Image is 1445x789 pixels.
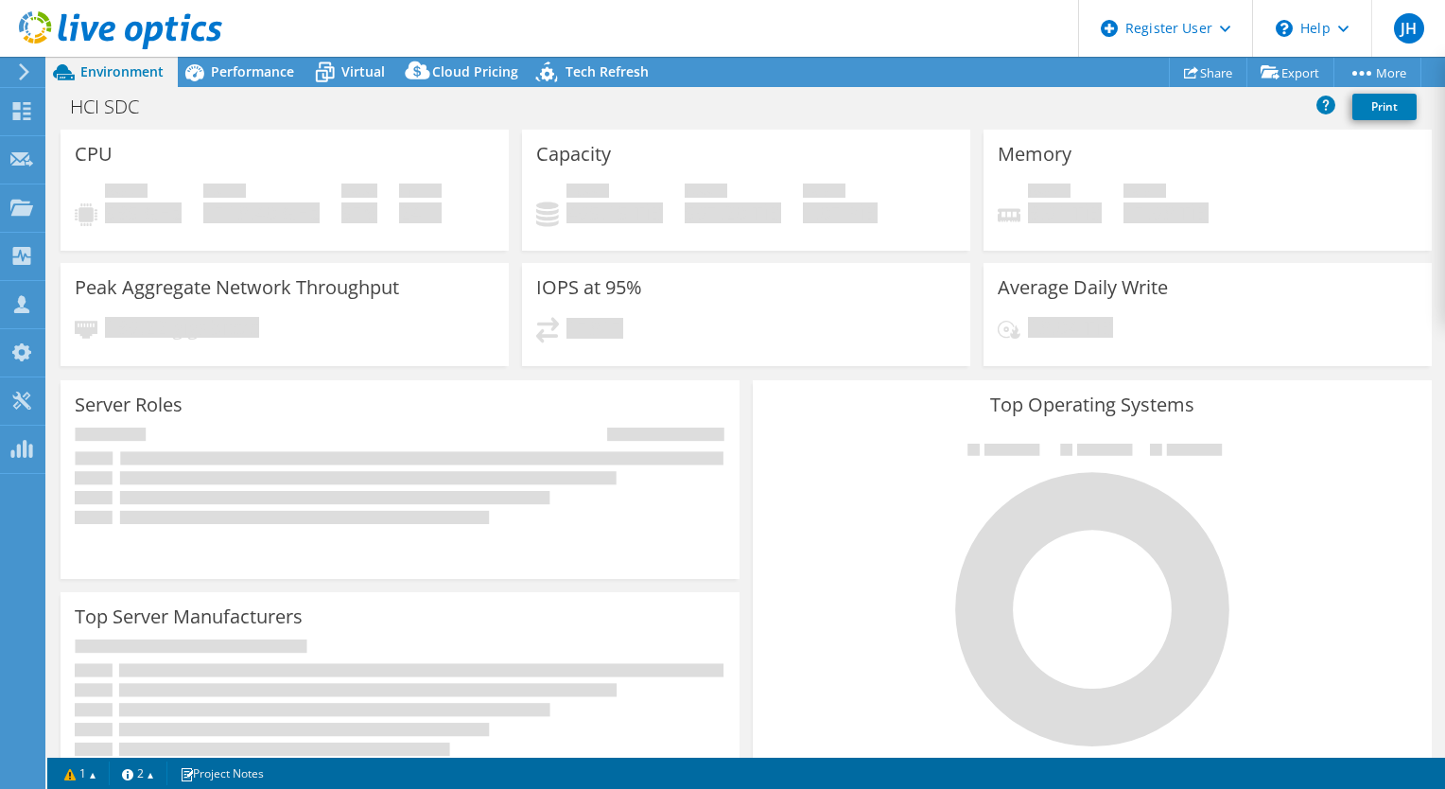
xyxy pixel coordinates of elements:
span: Virtual [341,62,385,80]
span: Peak Memory Usage [1028,184,1071,202]
span: Net CPU [203,184,246,202]
a: 2 [109,762,167,785]
h4: 24 [399,202,442,223]
h3: Peak Aggregate Network Throughput [75,277,399,298]
span: JH [1394,13,1424,44]
h3: IOPS at 95% [536,277,642,298]
h4: 17.98 TiB [1123,202,1209,223]
h4: 1718.40 GHz [203,202,320,223]
h4: 18.04 TiB [1028,317,1113,338]
h3: Capacity [536,144,611,165]
span: Total [803,184,845,202]
h3: Average Daily Write [998,277,1168,298]
span: CPU Sockets [399,184,442,202]
span: Total Memory [1123,184,1166,202]
h3: Server Roles [75,394,183,415]
span: Peak CPU [105,184,148,202]
h4: 535 GHz [105,202,182,223]
a: Share [1169,58,1247,87]
a: Print [1352,94,1417,120]
span: Environment [80,62,164,80]
h3: CPU [75,144,113,165]
span: Tech Refresh [566,62,649,80]
h4: 139.22 gigabits/s [105,317,259,338]
h4: 3.91 TiB [1028,202,1102,223]
h4: 495.15 TiB [566,202,663,223]
span: Cores [341,184,377,202]
h3: Top Operating Systems [767,394,1418,415]
h4: 17817 [566,318,623,339]
span: Performance [211,62,294,80]
a: Project Notes [166,762,277,785]
a: More [1333,58,1421,87]
h3: Top Server Manufacturers [75,606,303,627]
span: Free [685,184,727,202]
h4: 597.20 TiB [685,202,781,223]
h4: 1.07 PiB [803,202,878,223]
h1: HCI SDC [61,96,168,117]
a: 1 [51,762,110,785]
h4: 576 [341,202,377,223]
svg: \n [1276,20,1293,37]
span: Used [566,184,609,202]
a: Export [1246,58,1334,87]
h3: Memory [998,144,1071,165]
span: Cloud Pricing [432,62,518,80]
